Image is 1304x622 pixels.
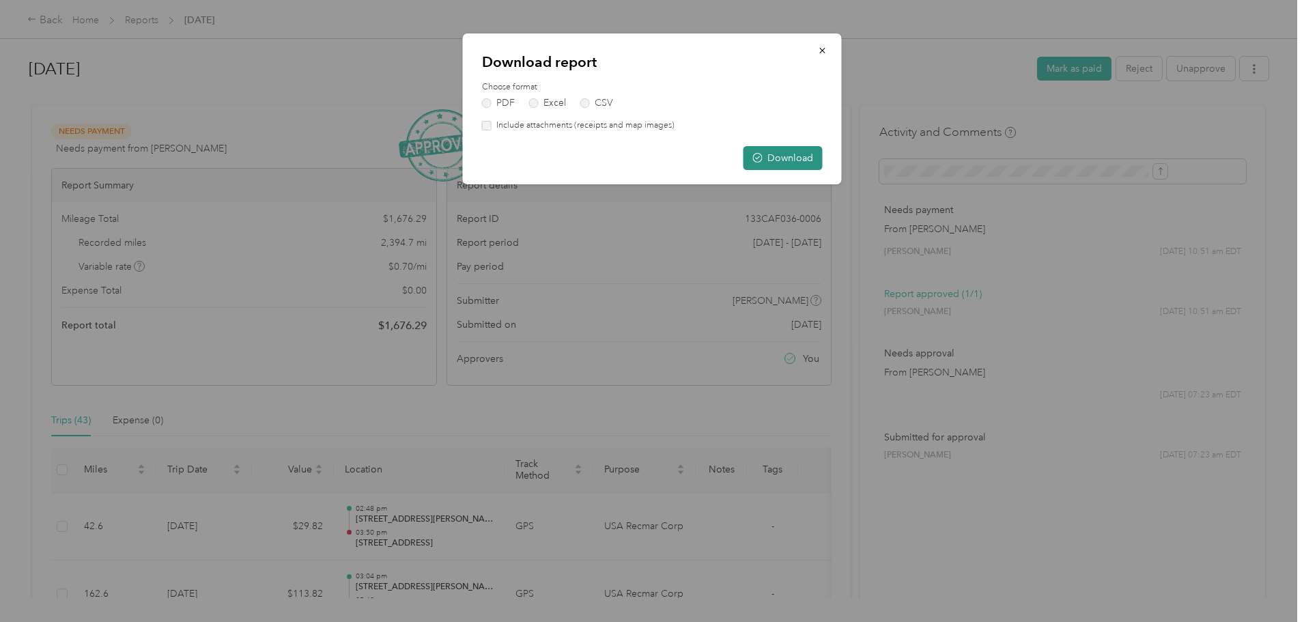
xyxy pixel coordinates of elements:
label: Choose format [482,81,823,94]
label: Include attachments (receipts and map images) [492,119,675,132]
label: Excel [529,98,566,108]
button: Download [743,146,823,170]
p: Download report [482,53,823,72]
label: PDF [482,98,515,108]
iframe: Everlance-gr Chat Button Frame [1228,546,1304,622]
label: CSV [580,98,613,108]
